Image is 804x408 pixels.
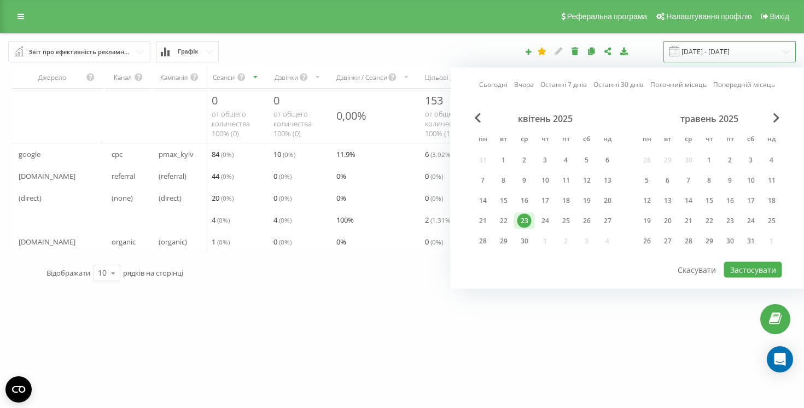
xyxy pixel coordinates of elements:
[430,172,443,180] span: ( 0 %)
[637,113,782,124] div: травень 2025
[217,215,230,224] span: ( 0 %)
[744,194,758,208] div: 17
[558,132,574,148] abbr: п’ятниця
[576,213,597,229] div: сб 26 квіт 2025 р.
[336,73,388,82] div: Дзвінки / Сеанси
[580,153,594,167] div: 5
[516,132,533,148] abbr: середа
[159,170,187,183] span: (referral)
[666,12,751,21] span: Налаштування профілю
[517,234,532,248] div: 30
[699,233,720,249] div: чт 29 трав 2025 р.
[217,237,230,246] span: ( 0 %)
[765,173,779,188] div: 11
[554,47,563,55] i: Редагувати звіт
[430,237,443,246] span: ( 0 %)
[599,132,616,148] abbr: неділя
[156,41,219,62] button: Графік
[212,109,250,138] span: от общего количества 100% ( 0 )
[273,93,279,108] span: 0
[473,193,493,209] div: пн 14 квіт 2025 р.
[221,172,234,180] span: ( 0 %)
[761,193,782,209] div: нд 18 трав 2025 р.
[722,132,738,148] abbr: п’ятниця
[535,193,556,209] div: чт 17 квіт 2025 р.
[473,172,493,189] div: пн 7 квіт 2025 р.
[741,193,761,209] div: сб 17 трав 2025 р.
[639,132,655,148] abbr: понеділок
[702,214,716,228] div: 22
[587,47,596,55] i: Копіювати звіт
[475,113,481,123] span: Previous Month
[493,152,514,168] div: вт 1 квіт 2025 р.
[425,235,443,248] span: 0
[212,93,218,108] span: 0
[112,73,134,82] div: Канал
[661,214,675,228] div: 20
[514,213,535,229] div: ср 23 квіт 2025 р.
[279,237,292,246] span: ( 0 %)
[713,79,775,90] a: Попередній місяць
[702,234,716,248] div: 29
[273,170,292,183] span: 0
[279,194,292,202] span: ( 0 %)
[744,214,758,228] div: 24
[493,193,514,209] div: вт 15 квіт 2025 р.
[493,233,514,249] div: вт 29 квіт 2025 р.
[279,172,292,180] span: ( 0 %)
[723,234,737,248] div: 30
[279,215,292,224] span: ( 0 %)
[514,172,535,189] div: ср 9 квіт 2025 р.
[98,267,107,278] div: 10
[650,79,707,90] a: Поточний місяць
[680,132,697,148] abbr: середа
[538,214,552,228] div: 24
[576,172,597,189] div: сб 12 квіт 2025 р.
[336,191,346,205] span: 0 %
[681,173,696,188] div: 7
[657,172,678,189] div: вт 6 трав 2025 р.
[660,132,676,148] abbr: вівторок
[493,172,514,189] div: вт 8 квіт 2025 р.
[473,213,493,229] div: пн 21 квіт 2025 р.
[430,215,452,224] span: ( 1.31 %)
[12,66,792,253] div: scrollable content
[601,153,615,167] div: 6
[723,153,737,167] div: 2
[496,132,512,148] abbr: вівторок
[741,213,761,229] div: сб 24 трав 2025 р.
[661,173,675,188] div: 6
[702,153,716,167] div: 1
[159,148,194,161] span: pmax_kyiv
[699,152,720,168] div: чт 1 трав 2025 р.
[579,132,595,148] abbr: субота
[19,191,42,205] span: (direct)
[159,73,189,82] div: Кампанія
[724,262,782,278] button: Застосувати
[430,194,443,202] span: ( 0 %)
[576,152,597,168] div: сб 5 квіт 2025 р.
[493,213,514,229] div: вт 22 квіт 2025 р.
[597,213,618,229] div: нд 27 квіт 2025 р.
[681,234,696,248] div: 28
[19,73,86,82] div: Джерело
[764,132,780,148] abbr: неділя
[425,170,443,183] span: 0
[678,193,699,209] div: ср 14 трав 2025 р.
[425,213,452,226] span: 2
[570,47,580,55] i: Видалити звіт
[273,191,292,205] span: 0
[475,132,491,148] abbr: понеділок
[597,152,618,168] div: нд 6 квіт 2025 р.
[559,153,573,167] div: 4
[699,172,720,189] div: чт 8 трав 2025 р.
[657,233,678,249] div: вт 27 трав 2025 р.
[112,170,135,183] span: referral
[425,93,443,108] span: 153
[517,214,532,228] div: 23
[637,213,657,229] div: пн 19 трав 2025 р.
[336,170,346,183] span: 0 %
[538,153,552,167] div: 3
[640,173,654,188] div: 5
[720,233,741,249] div: пт 30 трав 2025 р.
